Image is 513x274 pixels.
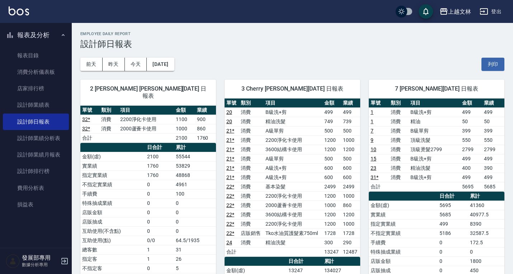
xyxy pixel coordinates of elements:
[369,182,389,191] td: 合計
[389,163,409,173] td: 消費
[145,245,174,254] td: 1
[99,106,118,115] th: 類別
[80,264,145,273] td: 不指定客
[437,4,474,19] button: 上越文林
[174,217,216,226] td: 0
[341,238,360,247] td: 290
[22,261,58,268] p: 數據分析專用
[226,240,232,245] a: 24
[239,135,264,145] td: 消費
[438,192,468,201] th: 日合計
[369,98,389,108] th: 單號
[371,137,373,143] a: 9
[323,201,341,210] td: 1000
[3,80,69,97] a: 店家排行榜
[239,163,264,173] td: 消費
[145,264,174,273] td: 0
[323,154,341,163] td: 500
[264,98,323,108] th: 項目
[174,124,195,133] td: 1000
[438,201,468,210] td: 5695
[323,257,360,266] th: 累計
[264,201,323,210] td: 2000蘆薈卡使用
[448,7,471,16] div: 上越文林
[389,126,409,135] td: 消費
[482,173,504,182] td: 499
[174,245,216,254] td: 31
[233,85,352,92] span: 3 Cherry [PERSON_NAME][DATE] 日報表
[80,198,145,208] td: 特殊抽成業績
[482,145,504,154] td: 2799
[377,85,496,92] span: 7 [PERSON_NAME][DATE] 日報表
[482,135,504,145] td: 550
[239,201,264,210] td: 消費
[341,182,360,191] td: 2499
[323,229,341,238] td: 1728
[438,238,468,247] td: 0
[438,256,468,266] td: 0
[145,161,174,170] td: 1760
[145,170,174,180] td: 1760
[225,247,239,256] td: 合計
[389,98,409,108] th: 類別
[323,219,341,229] td: 1200
[99,115,118,124] td: 消費
[341,126,360,135] td: 500
[323,182,341,191] td: 2499
[239,107,264,117] td: 消費
[225,98,239,108] th: 單號
[389,145,409,154] td: 消費
[482,182,504,191] td: 5685
[80,208,145,217] td: 店販金額
[409,173,460,182] td: B級洗+剪
[195,133,216,143] td: 1760
[239,98,264,108] th: 類別
[468,247,504,256] td: 0
[482,98,504,108] th: 業績
[341,201,360,210] td: 860
[80,180,145,189] td: 不指定實業績
[264,135,323,145] td: 2200淨化卡使用
[460,107,482,117] td: 499
[264,163,323,173] td: A級洗+剪
[174,170,216,180] td: 48868
[389,117,409,126] td: 消費
[145,180,174,189] td: 0
[460,145,482,154] td: 2799
[409,163,460,173] td: 精油洗髮
[341,210,360,219] td: 1200
[482,117,504,126] td: 50
[80,245,145,254] td: 總客數
[80,106,99,115] th: 單號
[287,257,323,266] th: 日合計
[22,254,58,261] h5: 發展部專用
[409,98,460,108] th: 項目
[3,180,69,196] a: 費用分析表
[99,124,118,133] td: 消費
[226,109,232,115] a: 20
[145,189,174,198] td: 0
[438,219,468,229] td: 499
[477,5,504,18] button: 登出
[145,217,174,226] td: 0
[371,128,373,134] a: 7
[323,117,341,126] td: 749
[460,135,482,145] td: 550
[341,154,360,163] td: 500
[409,154,460,163] td: B級洗+剪
[195,124,216,133] td: 860
[323,247,341,256] td: 13247
[369,256,438,266] td: 店販金額
[80,161,145,170] td: 實業績
[80,106,216,143] table: a dense table
[389,173,409,182] td: 消費
[468,256,504,266] td: 1800
[80,236,145,245] td: 互助使用(點)
[145,236,174,245] td: 0/0
[174,254,216,264] td: 26
[323,135,341,145] td: 1200
[264,210,323,219] td: 3600結構卡使用
[264,219,323,229] td: 2200淨化卡使用
[438,229,468,238] td: 5186
[371,146,376,152] a: 10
